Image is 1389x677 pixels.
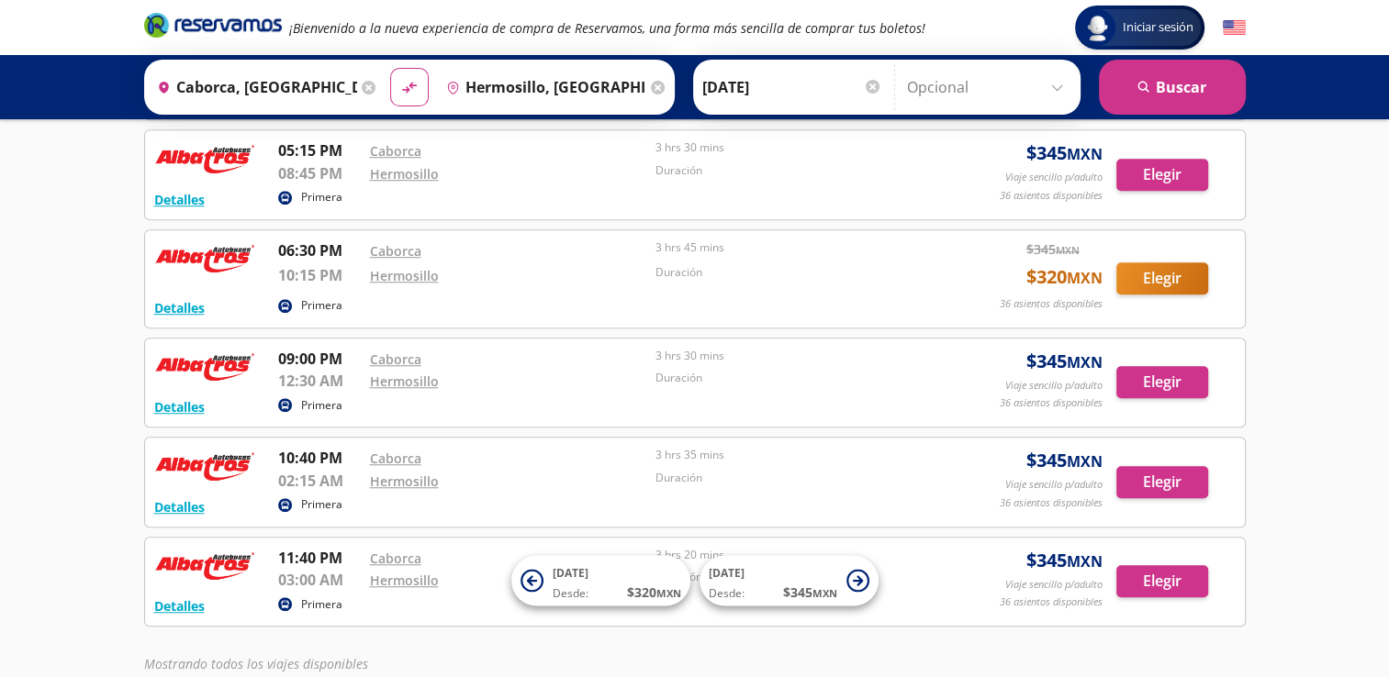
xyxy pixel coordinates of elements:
p: Primera [301,496,342,513]
img: RESERVAMOS [154,547,255,583]
small: MXN [1067,144,1103,164]
p: 11:40 PM [278,547,361,569]
p: 36 asientos disponibles [1000,188,1103,204]
p: 3 hrs 30 mins [655,139,933,156]
span: $ 345 [1026,239,1080,259]
button: Elegir [1116,565,1208,597]
p: Duración [655,470,933,486]
a: Brand Logo [144,11,282,44]
em: Mostrando todos los viajes disponibles [144,655,368,672]
p: Primera [301,189,342,205]
p: 06:30 PM [278,239,361,261]
span: [DATE] [553,565,588,581]
p: Viaje sencillo p/adulto [1005,477,1103,493]
p: Viaje sencillo p/adulto [1005,577,1103,593]
p: Primera [301,297,342,314]
small: MXN [656,586,681,600]
p: Primera [301,596,342,613]
p: 03:00 AM [278,569,361,591]
button: [DATE]Desde:$345MXN [700,556,879,606]
img: RESERVAMOS [154,139,255,176]
p: Viaje sencillo p/adulto [1005,378,1103,394]
small: MXN [1067,268,1103,288]
span: $ 345 [1026,348,1103,375]
p: 12:30 AM [278,370,361,392]
p: 08:45 PM [278,162,361,184]
span: Desde: [709,585,745,602]
span: $ 345 [1026,547,1103,574]
button: Elegir [1116,159,1208,191]
button: Buscar [1099,60,1246,115]
p: Viaje sencillo p/adulto [1005,170,1103,185]
small: MXN [1067,451,1103,472]
small: MXN [1067,551,1103,572]
a: Hermosillo [370,372,439,390]
img: RESERVAMOS [154,239,255,276]
i: Brand Logo [144,11,282,39]
p: 10:15 PM [278,264,361,286]
a: Hermosillo [370,572,439,589]
p: 3 hrs 45 mins [655,239,933,256]
p: 3 hrs 35 mins [655,447,933,463]
a: Hermosillo [370,472,439,490]
button: Detalles [154,298,205,317]
button: Detalles [154,397,205,416]
p: 3 hrs 30 mins [655,348,933,364]
button: Detalles [154,596,205,616]
p: 36 asientos disponibles [1000,495,1103,511]
p: Duración [655,370,933,386]
input: Buscar Origen [150,64,357,110]
button: Detalles [154,190,205,209]
button: Detalles [154,497,205,516]
button: Elegir [1116,466,1208,498]
input: Elegir Fecha [702,64,882,110]
p: Duración [655,264,933,281]
p: 02:15 AM [278,470,361,492]
button: Elegir [1116,366,1208,398]
button: Elegir [1116,262,1208,294]
img: RESERVAMOS [154,348,255,384]
a: Caborca [370,142,421,160]
span: $ 345 [783,583,837,602]
p: 05:15 PM [278,139,361,161]
span: Desde: [553,585,588,602]
em: ¡Bienvenido a la nueva experiencia de compra de Reservamos, una forma más sencilla de comprar tus... [289,19,925,37]
p: 3 hrs 20 mins [655,547,933,563]
a: Caborca [370,549,421,567]
span: $ 345 [1026,447,1103,474]
p: 36 asientos disponibles [1000,594,1103,610]
span: $ 320 [627,583,681,602]
a: Hermosillo [370,165,439,183]
input: Buscar Destino [439,64,646,110]
small: MXN [812,586,837,600]
button: English [1223,17,1246,39]
p: 09:00 PM [278,348,361,370]
span: [DATE] [709,565,745,581]
p: 36 asientos disponibles [1000,395,1103,411]
span: $ 345 [1026,139,1103,167]
a: Caborca [370,449,421,467]
small: MXN [1056,243,1080,257]
a: Caborca [370,242,421,260]
p: 36 asientos disponibles [1000,296,1103,312]
a: Caborca [370,350,421,368]
p: Duración [655,162,933,179]
p: 10:40 PM [278,447,361,469]
iframe: Messagebird Livechat Widget [1283,571,1371,659]
p: Primera [301,397,342,414]
span: Iniciar sesión [1115,18,1201,37]
button: [DATE]Desde:$320MXN [511,556,690,606]
small: MXN [1067,352,1103,372]
a: Hermosillo [370,267,439,284]
img: RESERVAMOS [154,447,255,483]
span: $ 320 [1026,263,1103,291]
input: Opcional [907,64,1071,110]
